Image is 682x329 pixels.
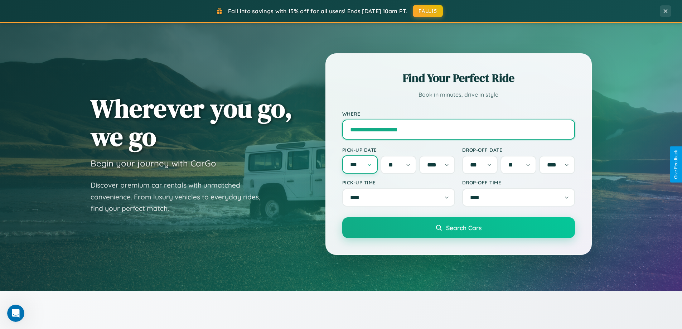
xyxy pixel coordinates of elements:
[342,147,455,153] label: Pick-up Date
[342,111,575,117] label: Where
[446,224,482,232] span: Search Cars
[342,217,575,238] button: Search Cars
[413,5,443,17] button: FALL15
[462,147,575,153] label: Drop-off Date
[462,179,575,185] label: Drop-off Time
[91,94,292,151] h1: Wherever you go, we go
[673,150,678,179] div: Give Feedback
[91,158,216,169] h3: Begin your journey with CarGo
[342,179,455,185] label: Pick-up Time
[7,305,24,322] iframe: Intercom live chat
[228,8,407,15] span: Fall into savings with 15% off for all users! Ends [DATE] 10am PT.
[342,89,575,100] p: Book in minutes, drive in style
[91,179,270,214] p: Discover premium car rentals with unmatched convenience. From luxury vehicles to everyday rides, ...
[342,70,575,86] h2: Find Your Perfect Ride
